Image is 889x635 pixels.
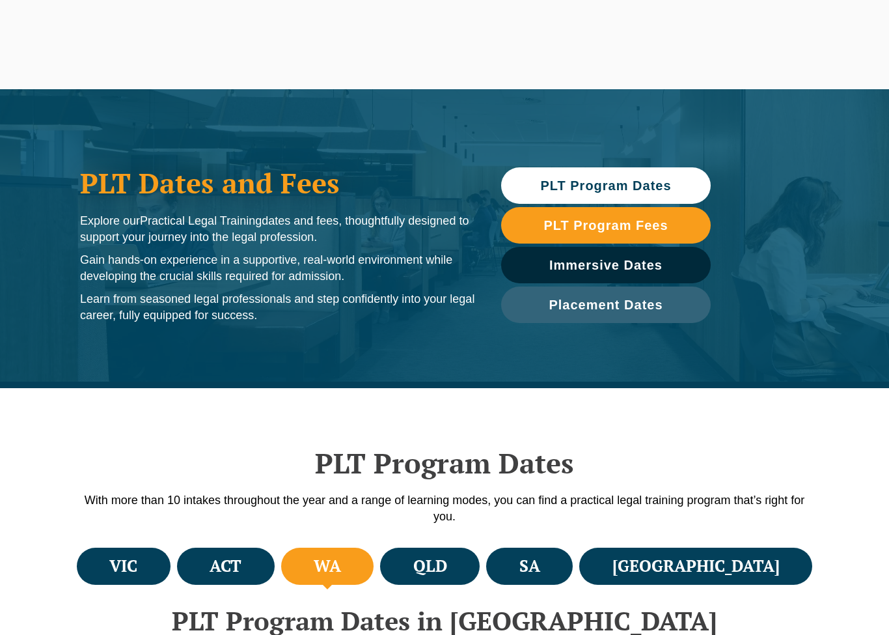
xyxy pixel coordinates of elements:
[80,213,475,246] p: Explore our dates and fees, thoughtfully designed to support your journey into the legal profession.
[501,247,711,283] a: Immersive Dates
[109,556,137,577] h4: VIC
[74,492,815,525] p: With more than 10 intakes throughout the year and a range of learning modes, you can find a pract...
[519,556,540,577] h4: SA
[413,556,447,577] h4: QLD
[314,556,341,577] h4: WA
[80,252,475,285] p: Gain hands-on experience in a supportive, real-world environment while developing the crucial ski...
[80,167,475,199] h1: PLT Dates and Fees
[543,219,668,232] span: PLT Program Fees
[549,259,663,272] span: Immersive Dates
[612,556,780,577] h4: [GEOGRAPHIC_DATA]
[501,287,711,323] a: Placement Dates
[549,298,663,311] span: Placement Dates
[74,447,815,479] h2: PLT Program Dates
[140,214,262,227] span: Practical Legal Training
[501,207,711,244] a: PLT Program Fees
[74,606,815,635] h2: PLT Program Dates in [GEOGRAPHIC_DATA]
[210,556,241,577] h4: ACT
[540,179,671,192] span: PLT Program Dates
[80,291,475,324] p: Learn from seasoned legal professionals and step confidently into your legal career, fully equipp...
[501,167,711,204] a: PLT Program Dates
